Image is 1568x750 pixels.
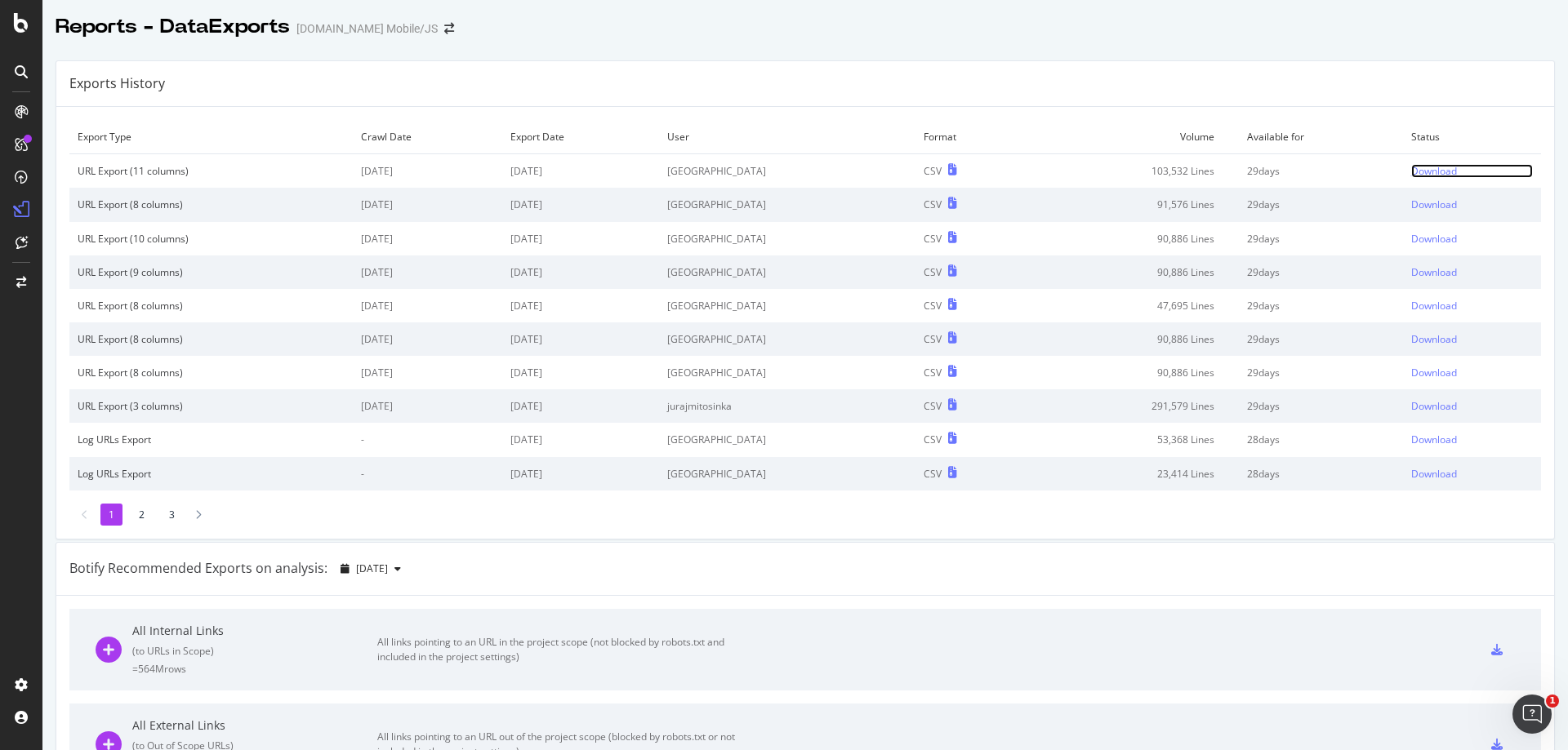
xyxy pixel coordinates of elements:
[1411,232,1457,246] div: Download
[1411,164,1457,178] div: Download
[659,423,915,456] td: [GEOGRAPHIC_DATA]
[1239,154,1402,189] td: 29 days
[502,255,659,289] td: [DATE]
[1411,164,1533,178] a: Download
[1411,197,1533,211] a: Download
[296,20,438,37] div: [DOMAIN_NAME] Mobile/JS
[1027,356,1240,389] td: 90,886 Lines
[78,332,345,346] div: URL Export (8 columns)
[353,255,502,289] td: [DATE]
[502,289,659,322] td: [DATE]
[78,433,345,446] div: Log URLs Export
[78,232,345,246] div: URL Export (10 columns)
[353,289,502,322] td: [DATE]
[132,644,377,658] div: ( to URLs in Scope )
[78,467,345,481] div: Log URLs Export
[1411,197,1457,211] div: Download
[353,423,502,456] td: -
[924,197,942,211] div: CSV
[1027,389,1240,423] td: 291,579 Lines
[924,467,942,481] div: CSV
[924,399,942,413] div: CSV
[1027,154,1240,189] td: 103,532 Lines
[1411,366,1533,379] a: Download
[353,222,502,255] td: [DATE]
[353,457,502,490] td: -
[78,164,345,178] div: URL Export (11 columns)
[502,322,659,356] td: [DATE]
[1239,389,1402,423] td: 29 days
[353,322,502,356] td: [DATE]
[502,188,659,221] td: [DATE]
[78,399,345,413] div: URL Export (3 columns)
[1239,457,1402,490] td: 28 days
[1411,332,1457,346] div: Download
[502,120,659,154] td: Export Date
[353,389,502,423] td: [DATE]
[78,265,345,279] div: URL Export (9 columns)
[56,13,290,41] div: Reports - DataExports
[377,635,745,664] div: All links pointing to an URL in the project scope (not blocked by robots.txt and included in the ...
[659,322,915,356] td: [GEOGRAPHIC_DATA]
[78,366,345,379] div: URL Export (8 columns)
[502,154,659,189] td: [DATE]
[353,120,502,154] td: Crawl Date
[1411,399,1457,413] div: Download
[1411,433,1533,446] a: Download
[659,188,915,221] td: [GEOGRAPHIC_DATA]
[1411,299,1533,313] a: Download
[659,457,915,490] td: [GEOGRAPHIC_DATA]
[1411,433,1457,446] div: Download
[69,559,327,578] div: Botify Recommended Exports on analysis:
[502,389,659,423] td: [DATE]
[1411,265,1533,279] a: Download
[353,188,502,221] td: [DATE]
[1239,289,1402,322] td: 29 days
[334,556,408,582] button: [DATE]
[1411,467,1533,481] a: Download
[924,332,942,346] div: CSV
[924,433,942,446] div: CSV
[161,504,183,526] li: 3
[132,662,377,676] div: = 564M rows
[502,222,659,255] td: [DATE]
[1027,322,1240,356] td: 90,886 Lines
[1411,332,1533,346] a: Download
[1546,695,1559,708] span: 1
[1491,739,1503,750] div: csv-export
[132,717,377,734] div: All External Links
[353,356,502,389] td: [DATE]
[1411,299,1457,313] div: Download
[924,265,942,279] div: CSV
[1027,120,1240,154] td: Volume
[356,561,388,575] span: 2025 Sep. 21st
[132,623,377,639] div: All Internal Links
[1027,188,1240,221] td: 91,576 Lines
[502,423,659,456] td: [DATE]
[1512,695,1552,734] iframe: Intercom live chat
[502,356,659,389] td: [DATE]
[1411,399,1533,413] a: Download
[78,197,345,211] div: URL Export (8 columns)
[502,457,659,490] td: [DATE]
[100,504,122,526] li: 1
[659,356,915,389] td: [GEOGRAPHIC_DATA]
[1027,289,1240,322] td: 47,695 Lines
[1239,255,1402,289] td: 29 days
[659,222,915,255] td: [GEOGRAPHIC_DATA]
[444,23,454,34] div: arrow-right-arrow-left
[1027,222,1240,255] td: 90,886 Lines
[1411,366,1457,379] div: Download
[659,154,915,189] td: [GEOGRAPHIC_DATA]
[659,120,915,154] td: User
[915,120,1027,154] td: Format
[924,366,942,379] div: CSV
[1239,423,1402,456] td: 28 days
[1411,232,1533,246] a: Download
[1239,322,1402,356] td: 29 days
[659,289,915,322] td: [GEOGRAPHIC_DATA]
[1403,120,1541,154] td: Status
[659,255,915,289] td: [GEOGRAPHIC_DATA]
[1027,423,1240,456] td: 53,368 Lines
[1239,120,1402,154] td: Available for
